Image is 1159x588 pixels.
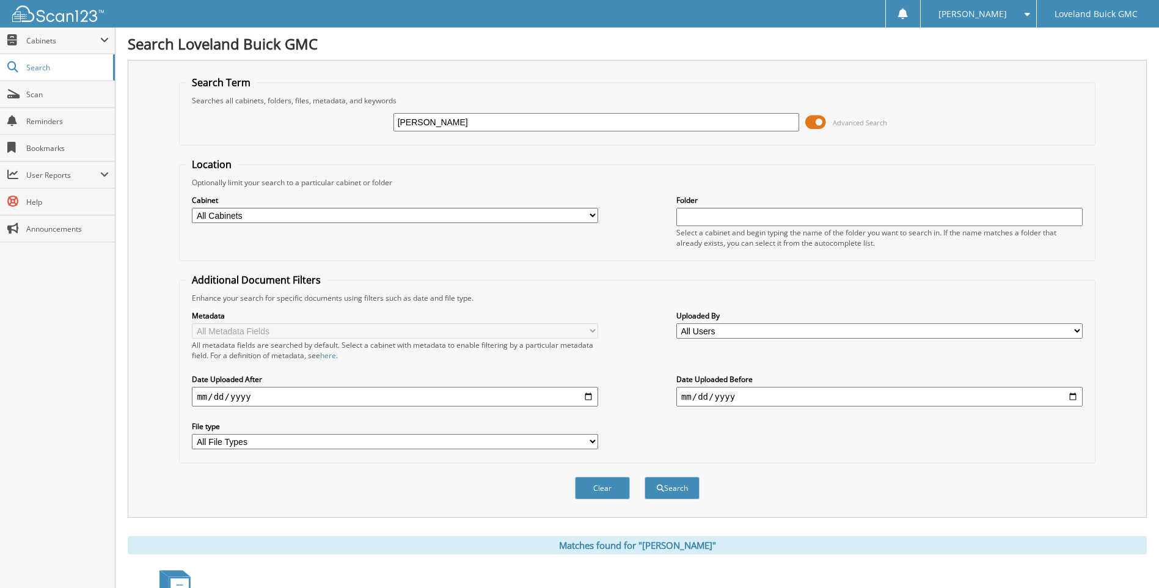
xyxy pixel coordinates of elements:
[186,293,1088,303] div: Enhance your search for specific documents using filters such as date and file type.
[128,34,1147,54] h1: Search Loveland Buick GMC
[676,311,1083,321] label: Uploaded By
[676,227,1083,248] div: Select a cabinet and begin typing the name of the folder you want to search in. If the name match...
[676,387,1083,406] input: end
[186,95,1088,106] div: Searches all cabinets, folders, files, metadata, and keywords
[676,195,1083,205] label: Folder
[192,387,598,406] input: start
[26,116,109,127] span: Reminders
[128,536,1147,554] div: Matches found for "[PERSON_NAME]"
[192,340,598,361] div: All metadata fields are searched by default. Select a cabinet with metadata to enable filtering b...
[320,350,336,361] a: here
[26,224,109,234] span: Announcements
[26,35,100,46] span: Cabinets
[186,158,238,171] legend: Location
[186,76,257,89] legend: Search Term
[192,195,598,205] label: Cabinet
[26,197,109,207] span: Help
[833,118,887,127] span: Advanced Search
[938,10,1007,18] span: [PERSON_NAME]
[26,89,109,100] span: Scan
[192,421,598,432] label: File type
[192,374,598,384] label: Date Uploaded After
[186,273,327,287] legend: Additional Document Filters
[26,143,109,153] span: Bookmarks
[26,62,107,73] span: Search
[192,311,598,321] label: Metadata
[676,374,1083,384] label: Date Uploaded Before
[1055,10,1138,18] span: Loveland Buick GMC
[575,477,630,499] button: Clear
[645,477,700,499] button: Search
[12,6,104,22] img: scan123-logo-white.svg
[26,170,100,180] span: User Reports
[186,177,1088,188] div: Optionally limit your search to a particular cabinet or folder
